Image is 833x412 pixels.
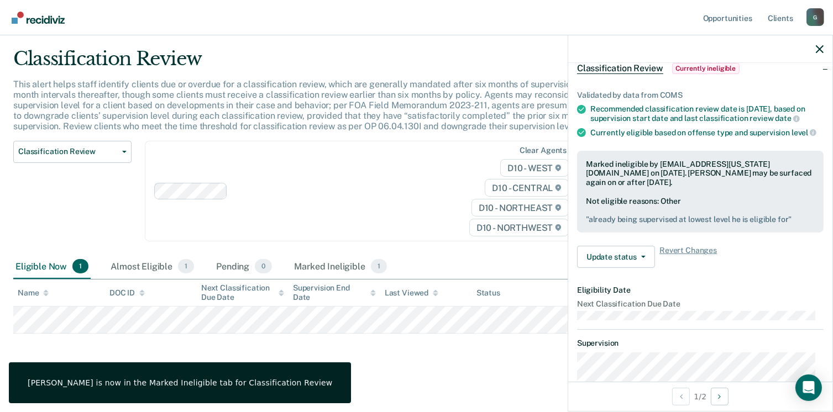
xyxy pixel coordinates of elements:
[795,374,822,401] div: Open Intercom Messenger
[577,63,663,74] span: Classification Review
[711,388,729,405] button: Next Opportunity
[577,299,824,309] dt: Next Classification Due Date
[108,255,196,279] div: Almost Eligible
[471,199,569,216] span: D10 - NORTHEAST
[371,259,387,273] span: 1
[577,339,824,348] dt: Supervision
[520,146,567,155] div: Clear agents
[672,388,690,405] button: Previous Opportunity
[659,246,717,268] span: Revert Changes
[385,288,438,298] div: Last Viewed
[109,288,145,298] div: DOC ID
[18,288,49,298] div: Name
[586,160,815,187] div: Marked ineligible by [EMAIL_ADDRESS][US_STATE][DOMAIN_NAME] on [DATE]. [PERSON_NAME] may be surfa...
[292,255,389,279] div: Marked Ineligible
[577,286,824,295] dt: Eligibility Date
[293,283,376,302] div: Supervision End Date
[12,12,65,24] img: Recidiviz
[500,159,569,177] span: D10 - WEST
[568,51,832,86] div: Classification ReviewCurrently ineligible
[72,259,88,273] span: 1
[201,283,284,302] div: Next Classification Due Date
[577,91,824,100] div: Validated by data from COMS
[178,259,194,273] span: 1
[13,47,638,79] div: Classification Review
[792,128,816,137] span: level
[28,378,332,388] div: [PERSON_NAME] is now in the Marked Ineligible tab for Classification Review
[214,255,274,279] div: Pending
[577,246,655,268] button: Update status
[476,288,500,298] div: Status
[586,197,815,224] div: Not eligible reasons: Other
[672,63,740,74] span: Currently ineligible
[806,8,824,26] div: G
[775,114,799,123] span: date
[590,128,824,138] div: Currently eligible based on offense type and supervision
[590,104,824,123] div: Recommended classification review date is [DATE], based on supervision start date and last classi...
[255,259,272,273] span: 0
[568,382,832,411] div: 1 / 2
[485,179,569,197] span: D10 - CENTRAL
[806,8,824,26] button: Profile dropdown button
[586,215,815,224] pre: " already being supervised at lowest level he is eligible for "
[469,219,569,236] span: D10 - NORTHWEST
[13,255,91,279] div: Eligible Now
[18,147,118,156] span: Classification Review
[13,79,631,132] p: This alert helps staff identify clients due or overdue for a classification review, which are gen...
